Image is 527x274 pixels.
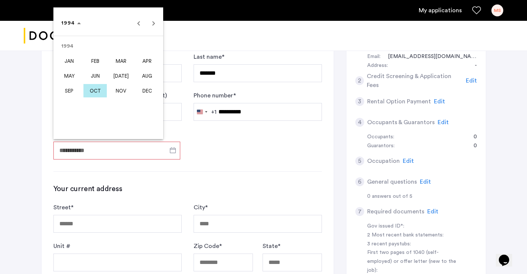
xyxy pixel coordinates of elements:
[56,68,82,83] button: May 1994
[134,68,160,83] button: August 1994
[82,54,108,68] button: February 1994
[134,83,160,98] button: December 1994
[134,54,160,68] button: April 1994
[83,69,107,83] span: JUN
[135,54,159,68] span: APR
[109,54,133,68] span: MAR
[56,54,82,68] button: January 1994
[108,83,134,98] button: November 1994
[131,16,146,30] button: Previous year
[108,68,134,83] button: July 1994
[56,39,160,54] td: 1994
[108,54,134,68] button: March 1994
[82,83,108,98] button: October 1994
[496,244,520,267] iframe: chat widget
[56,83,82,98] button: September 1994
[57,69,81,83] span: MAY
[83,84,107,97] span: OCT
[135,69,159,83] span: AUG
[82,68,108,83] button: June 1994
[83,54,107,68] span: FEB
[135,84,159,97] span: DEC
[58,16,84,30] button: Choose date
[109,69,133,83] span: [DATE]
[146,16,161,30] button: Next year
[57,84,81,97] span: SEP
[109,84,133,97] span: NOV
[57,54,81,68] span: JAN
[61,20,75,26] span: 1994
